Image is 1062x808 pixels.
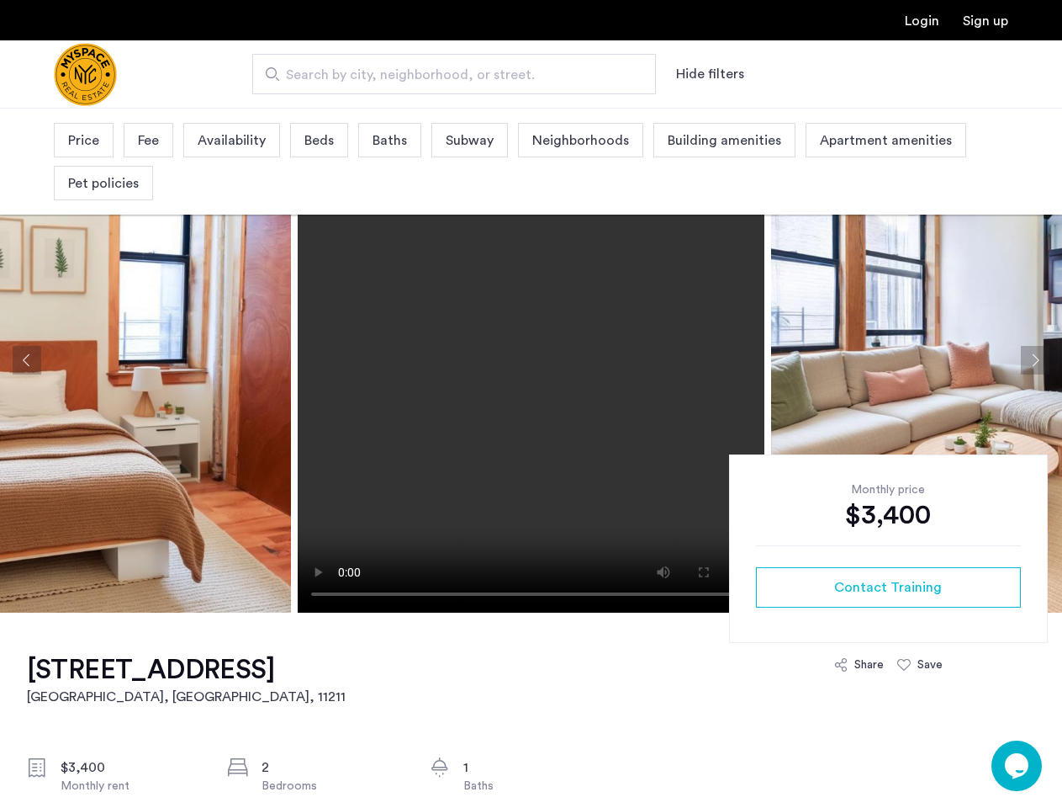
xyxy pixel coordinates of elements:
div: $3,400 [61,757,202,778]
h1: [STREET_ADDRESS] [27,653,346,687]
span: Building amenities [668,130,781,151]
div: Share [854,656,884,673]
h2: [GEOGRAPHIC_DATA], [GEOGRAPHIC_DATA] , 11211 [27,687,346,707]
span: Apartment amenities [820,130,952,151]
span: Contact Training [834,577,942,598]
a: Registration [963,14,1008,28]
a: Cazamio Logo [54,43,117,106]
div: Save [917,656,943,673]
button: button [756,567,1021,608]
div: Bedrooms [262,778,403,795]
span: Search by city, neighborhood, or street. [286,65,609,85]
div: Monthly price [756,481,1021,498]
iframe: chat widget [991,741,1045,791]
div: Monthly rent [61,778,202,795]
span: Subway [446,130,494,151]
span: Neighborhoods [532,130,629,151]
a: Login [905,14,939,28]
div: $3,400 [756,498,1021,532]
button: Previous apartment [13,346,41,375]
button: Next apartment [1021,346,1049,375]
span: Fee [138,130,159,151]
img: logo [54,43,117,106]
span: Pet policies [68,173,139,194]
div: 1 [463,757,605,778]
span: Price [68,130,99,151]
input: Apartment Search [252,54,656,94]
span: Baths [372,130,407,151]
div: 2 [262,757,403,778]
button: Show or hide filters [676,64,744,84]
a: [STREET_ADDRESS][GEOGRAPHIC_DATA], [GEOGRAPHIC_DATA], 11211 [27,653,346,707]
div: Baths [463,778,605,795]
span: Beds [304,130,334,151]
span: Availability [198,130,266,151]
